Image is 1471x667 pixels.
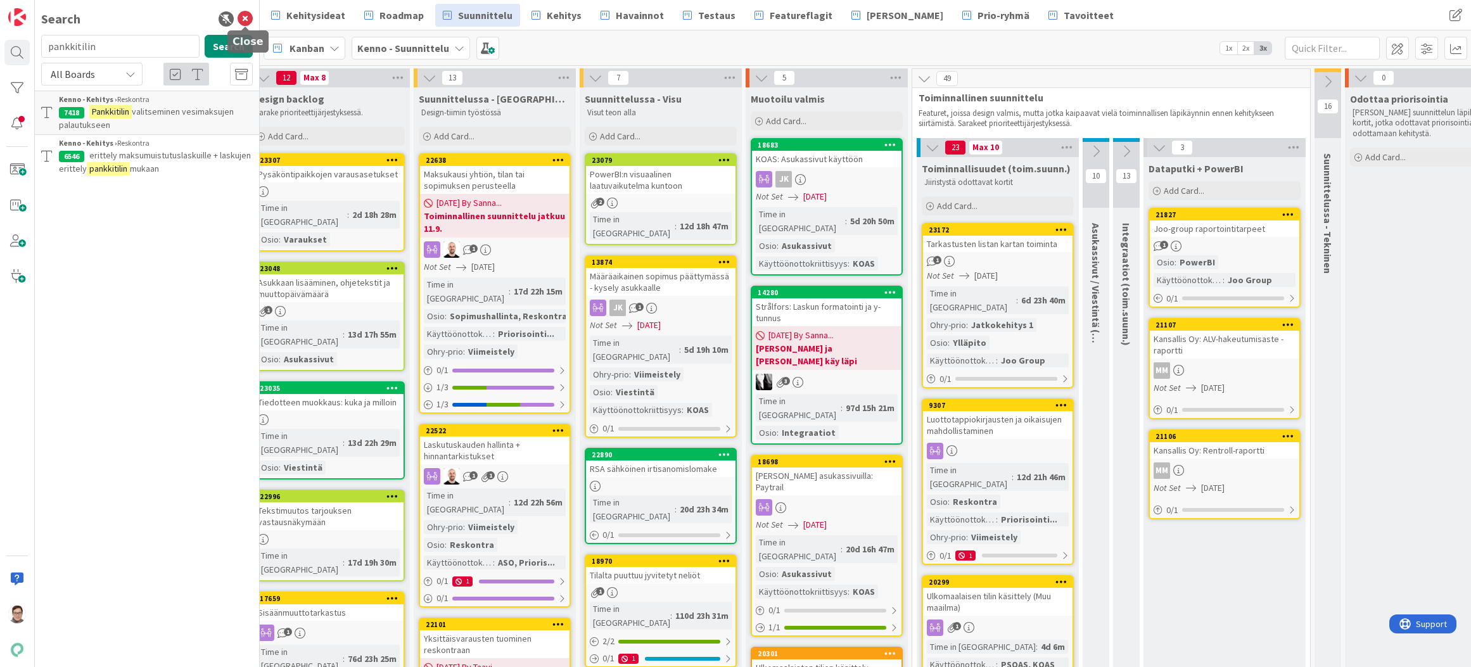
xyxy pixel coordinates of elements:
span: : [948,495,950,509]
div: JK [775,171,792,187]
b: Kenno - Kehitys › [59,138,117,148]
div: Viimeistely [465,520,518,534]
div: 22522Laskutuskauden hallinta + hinnantarkistukset [420,425,570,464]
span: 0 / 1 [436,364,449,377]
span: : [996,512,998,526]
div: Viestintä [281,461,326,474]
div: 22522 [426,426,570,435]
div: MM [1150,362,1299,379]
span: : [1012,470,1014,484]
span: Kanban [290,41,324,56]
span: 1 [933,256,941,264]
div: 23035 [260,384,404,393]
div: 22522 [420,425,570,436]
div: Osio [258,352,279,366]
a: 23172Tarkastusten listan kartan toimintaNot Set[DATE]Time in [GEOGRAPHIC_DATA]:6d 23h 40mOhry-pri... [922,223,1074,388]
span: 0 / 1 [1166,292,1178,305]
div: 2d 18h 28m [349,208,400,222]
div: Varaukset [281,232,330,246]
div: Viimeistely [465,345,518,359]
div: 14280Strålfors: Laskun formatointi ja y-tunnus [752,287,901,326]
div: 97d 15h 21m [843,401,898,415]
div: MM [1154,362,1170,379]
div: 23172 [923,224,1073,236]
span: 2 [596,198,604,206]
div: 22996 [254,491,404,502]
a: 21827Joo-group raportointitarpeetOsio:PowerBIKäyttöönottokriittisyys:Joo Group0/1 [1149,208,1301,308]
a: 22890RSA sähköinen irtisanomislomakeTime in [GEOGRAPHIC_DATA]:20d 23h 34m0/1 [585,448,737,544]
span: Roadmap [379,8,424,23]
span: : [279,461,281,474]
a: Tavoitteet [1041,4,1121,27]
div: Reskontra [447,538,497,552]
div: 22638Maksukausi yhtiön, tilan tai sopimuksen perusteella [420,155,570,194]
span: 0 / 1 [1166,504,1178,517]
div: 5d 19h 10m [681,343,732,357]
span: : [948,336,950,350]
div: Priorisointi... [495,327,557,341]
span: : [463,345,465,359]
span: : [682,403,684,417]
div: 18698[PERSON_NAME] asukassivuilla: Paytrail [752,456,901,495]
div: 18683 [752,139,901,151]
b: Toiminnallinen suunnittelu jatkuu 11.9. [424,210,566,235]
span: Havainnot [616,8,664,23]
div: Time in [GEOGRAPHIC_DATA] [590,336,679,364]
a: 22996Tekstimuutos tarjouksen vastausnäkymäänTime in [GEOGRAPHIC_DATA]:17d 19h 30m [253,490,405,581]
div: Tiedotteen muokkaus: kuka ja milloin [254,394,404,410]
div: Osio [756,239,777,253]
div: Kansallis Oy: Rentroll-raportti [1150,442,1299,459]
a: Kehitys [524,4,589,27]
div: 18698 [758,457,901,466]
div: Time in [GEOGRAPHIC_DATA] [258,201,347,229]
div: Osio [258,232,279,246]
a: 13874Määräaikainen sopimus päättymässä - kysely asukkaalleJKNot Set[DATE]Time in [GEOGRAPHIC_DATA... [585,255,737,438]
span: : [848,257,850,270]
span: : [679,343,681,357]
div: Tekstimuutos tarjouksen vastausnäkymään [254,502,404,530]
span: 0 / 1 [939,372,952,386]
div: Time in [GEOGRAPHIC_DATA] [756,394,841,422]
div: 21107Kansallis Oy: ALV-hakeutumisaste -raportti [1150,319,1299,359]
div: 12d 21h 46m [1014,470,1069,484]
div: Reskontra [950,495,1000,509]
div: 23048 [260,264,404,273]
a: Roadmap [357,4,431,27]
div: Time in [GEOGRAPHIC_DATA] [590,495,675,523]
span: 0 / 1 [939,549,952,562]
span: 1 [469,471,478,480]
div: Luottotappiokirjausten ja oikaisujen mahdollistaminen [923,411,1073,439]
div: Käyttöönottokriittisyys [927,353,996,367]
span: Kehitysideat [286,8,345,23]
div: 23307 [254,155,404,166]
div: 23307Pysäköntipaikkojen varausasetukset [254,155,404,182]
div: TM [420,468,570,485]
span: All Boards [51,68,95,80]
div: Tarkastusten listan kartan toiminta [923,236,1073,252]
div: 0/1 [586,527,735,543]
a: 21107Kansallis Oy: ALV-hakeutumisaste -raporttiMMNot Set[DATE]0/1 [1149,318,1301,419]
div: Time in [GEOGRAPHIC_DATA] [258,549,343,576]
div: Integraatiot [779,426,839,440]
div: 0/1 [1150,291,1299,307]
div: 21827 [1156,210,1299,219]
span: Add Card... [268,130,309,142]
div: TM [420,241,570,258]
div: Ohry-prio [927,318,966,332]
div: 22890RSA sähköinen irtisanomislomake [586,449,735,477]
span: 0 / 1 [602,422,615,435]
span: : [343,327,345,341]
span: [DATE] [471,260,495,274]
span: [DATE] [803,518,827,531]
span: [DATE] By Sanna... [436,196,502,210]
i: Not Set [424,261,451,272]
img: TM [443,241,460,258]
div: Viimeistely [968,530,1021,544]
div: Osio [1154,255,1175,269]
div: 21827Joo-group raportointitarpeet [1150,209,1299,237]
div: 20d 23h 34m [677,502,732,516]
div: Asukkaan lisääminen, ohjetekstit ja muuttopäivämäärä [254,274,404,302]
span: Suunnittelu [458,8,513,23]
span: Tavoitteet [1064,8,1114,23]
div: 23079 [592,156,735,165]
